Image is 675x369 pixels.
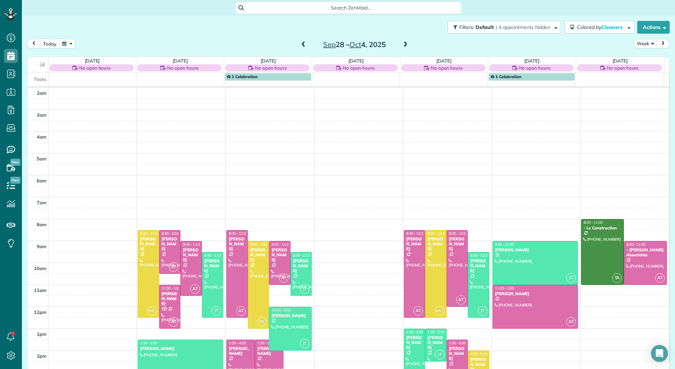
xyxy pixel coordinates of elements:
div: [PERSON_NAME] [449,236,466,252]
span: 3am [37,112,47,118]
span: 11:00 - 1:00 [495,286,514,291]
span: 8:30 - 10:30 [162,231,181,236]
div: [PERSON_NAME] [427,335,444,350]
span: Cleaners [601,24,624,30]
span: 1 Celebration [227,74,258,79]
div: [PERSON_NAME] [140,236,157,252]
span: Default [476,24,494,30]
span: 9:00 - 11:00 [495,242,514,247]
span: 4am [37,134,47,140]
span: No open hours [167,64,199,71]
span: 10am [34,265,47,271]
span: 1:30 - 4:30 [449,341,466,345]
a: [DATE] [85,58,100,64]
span: 7am [37,200,47,205]
span: JT [478,306,487,316]
button: today [40,39,60,48]
span: 12:00 - 2:00 [271,308,291,312]
span: Filters: [459,24,474,30]
div: [PERSON_NAME] [449,346,466,361]
span: 8:30 - 12:30 [229,231,248,236]
span: No open hours [607,64,639,71]
span: New [10,159,20,166]
button: next [656,39,670,48]
span: 8:00 - 11:00 [584,220,603,225]
span: 1:00 - 2:30 [428,330,444,334]
span: AT [236,306,246,316]
div: [PERSON_NAME] [228,346,253,356]
div: [PERSON_NAME] [470,258,487,274]
div: Open Intercom Messenger [651,345,668,362]
span: No open hours [79,64,111,71]
span: 11am [34,287,47,293]
span: No open hours [519,64,551,71]
div: [PERSON_NAME] [228,236,246,252]
span: 9:30 - 12:30 [204,253,223,258]
div: [PERSON_NAME] [406,236,423,252]
div: [PERSON_NAME] [271,247,288,263]
button: Filters: Default | 4 appointments hidden [448,21,561,34]
span: 8:30 - 12:30 [406,231,425,236]
div: - Lc Construction [583,225,622,230]
span: 12pm [34,309,47,315]
div: [PERSON_NAME] [161,236,179,252]
div: [PERSON_NAME] [204,258,221,274]
button: prev [27,39,41,48]
div: [PERSON_NAME] [495,291,576,296]
span: 11:00 - 1:00 [162,286,181,291]
button: Colored byCleaners [565,21,634,34]
span: Sep [323,40,336,49]
span: 1:30 - 3:30 [257,341,274,345]
span: 8am [37,222,47,227]
span: 5am [37,156,47,162]
span: New [10,177,20,184]
span: 2:00 - 5:00 [470,352,487,356]
span: AT [566,317,576,327]
span: Colored by [577,24,625,30]
span: 8:30 - 12:30 [428,231,447,236]
span: JT [300,284,310,294]
span: 8:30 - 12:00 [449,231,468,236]
span: AT [279,273,288,283]
span: 9:00 - 11:00 [271,242,291,247]
h2: 28 – 4, 2025 [310,41,399,48]
span: JT [211,306,221,316]
span: 6am [37,178,47,183]
span: 9:30 - 12:30 [470,253,489,258]
div: - [PERSON_NAME] Associates [626,247,664,258]
span: AT [655,273,665,283]
div: [PERSON_NAME] [183,247,200,263]
span: AT [413,306,423,316]
span: AT [169,262,178,272]
span: 1pm [37,331,47,337]
span: 1:00 - 4:00 [406,330,423,334]
a: [DATE] [524,58,539,64]
span: 8:30 - 12:30 [140,231,159,236]
div: [PERSON_NAME] [293,258,310,274]
span: 9:00 - 11:00 [626,242,645,247]
span: MC [148,306,157,316]
a: [DATE] [348,58,364,64]
span: AT [169,317,178,327]
span: MC [435,306,444,316]
span: No open hours [343,64,375,71]
span: 9:00 - 11:30 [183,242,202,247]
span: JT [435,350,444,359]
span: MC [257,317,267,327]
span: JT [300,339,310,348]
div: [PERSON_NAME] [250,247,267,263]
span: TA [612,273,622,283]
a: Filters: Default | 4 appointments hidden [444,21,561,34]
span: 1 Celebration [491,74,521,79]
a: [DATE] [436,58,452,64]
span: JT [566,273,576,283]
a: [DATE] [613,58,628,64]
div: [PERSON_NAME] [161,291,179,306]
span: 9am [37,244,47,249]
div: [PERSON_NAME] [140,346,221,351]
span: 1:30 - 3:30 [140,341,157,345]
span: | 4 appointments hidden [496,24,550,30]
div: [PERSON_NAME] [271,313,310,318]
a: [DATE] [173,58,188,64]
button: Week [634,39,657,48]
